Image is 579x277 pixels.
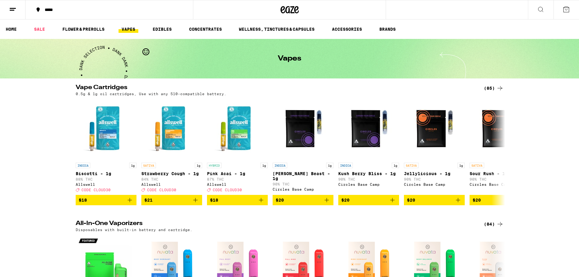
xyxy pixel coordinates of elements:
[141,171,202,176] p: Strawberry Cough - 1g
[141,99,202,195] a: Open page for Strawberry Cough - 1g from Allswell
[407,198,415,203] span: $20
[341,198,350,203] span: $20
[144,198,153,203] span: $21
[207,177,268,181] p: 87% THC
[207,163,222,168] p: HYBRID
[470,163,484,168] p: SATIVA
[273,163,287,168] p: INDICA
[338,99,399,160] img: Circles Base Camp - Kush Berry Bliss - 1g
[195,163,202,168] p: 1g
[470,171,530,176] p: Sour Rush - 1g
[76,177,136,181] p: 88% THC
[213,188,242,192] span: CODE CLOUD30
[76,228,192,232] p: Disposables with built-in battery and cartridge.
[141,99,202,160] img: Allswell - Strawberry Cough - 1g
[273,182,333,186] p: 90% THC
[76,92,226,96] p: 0.5g & 1g oil cartridges, Use with any 510-compatible battery.
[470,195,530,205] button: Add to bag
[326,163,333,168] p: 1g
[76,85,474,92] h2: Vape Cartridges
[76,220,474,228] h2: All-In-One Vaporizers
[470,182,530,186] div: Circles Base Camp
[150,26,175,33] a: EDIBLES
[76,163,90,168] p: INDICA
[260,163,268,168] p: 1g
[338,163,353,168] p: INDICA
[76,182,136,186] div: Allswell
[484,220,504,228] a: (84)
[470,177,530,181] p: 90% THC
[79,198,87,203] span: $18
[186,26,225,33] a: CONCENTRATES
[484,85,504,92] a: (85)
[141,163,156,168] p: SATIVA
[76,171,136,176] p: Biscotti - 1g
[404,177,465,181] p: 90% THC
[207,99,268,160] img: Allswell - Pink Acai - 1g
[141,182,202,186] div: Allswell
[236,26,318,33] a: WELLNESS, TINCTURES & CAPSULES
[278,55,301,62] h1: Vapes
[338,195,399,205] button: Add to bag
[404,99,465,160] img: Circles Base Camp - Jellylicious - 1g
[338,182,399,186] div: Circles Base Camp
[404,163,419,168] p: SATIVA
[207,182,268,186] div: Allswell
[338,177,399,181] p: 90% THC
[457,163,465,168] p: 1g
[76,99,136,160] img: Allswell - Biscotti - 1g
[3,26,20,33] a: HOME
[473,198,481,203] span: $20
[141,177,202,181] p: 84% THC
[207,171,268,176] p: Pink Acai - 1g
[273,187,333,191] div: Circles Base Camp
[273,195,333,205] button: Add to bag
[273,99,333,195] a: Open page for Berry Beast - 1g from Circles Base Camp
[76,195,136,205] button: Add to bag
[276,198,284,203] span: $20
[207,195,268,205] button: Add to bag
[404,171,465,176] p: Jellylicious - 1g
[147,188,176,192] span: CODE CLOUD30
[470,99,530,195] a: Open page for Sour Rush - 1g from Circles Base Camp
[207,99,268,195] a: Open page for Pink Acai - 1g from Allswell
[31,26,48,33] a: SALE
[273,171,333,181] p: [PERSON_NAME] Beast - 1g
[273,99,333,160] img: Circles Base Camp - Berry Beast - 1g
[470,99,530,160] img: Circles Base Camp - Sour Rush - 1g
[404,195,465,205] button: Add to bag
[119,26,138,33] a: VAPES
[210,198,218,203] span: $18
[376,26,399,33] a: BRANDS
[338,99,399,195] a: Open page for Kush Berry Bliss - 1g from Circles Base Camp
[59,26,108,33] a: FLOWER & PREROLLS
[76,99,136,195] a: Open page for Biscotti - 1g from Allswell
[338,171,399,176] p: Kush Berry Bliss - 1g
[141,195,202,205] button: Add to bag
[404,99,465,195] a: Open page for Jellylicious - 1g from Circles Base Camp
[329,26,365,33] a: ACCESSORIES
[392,163,399,168] p: 1g
[81,188,111,192] span: CODE CLOUD30
[404,182,465,186] div: Circles Base Camp
[129,163,136,168] p: 1g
